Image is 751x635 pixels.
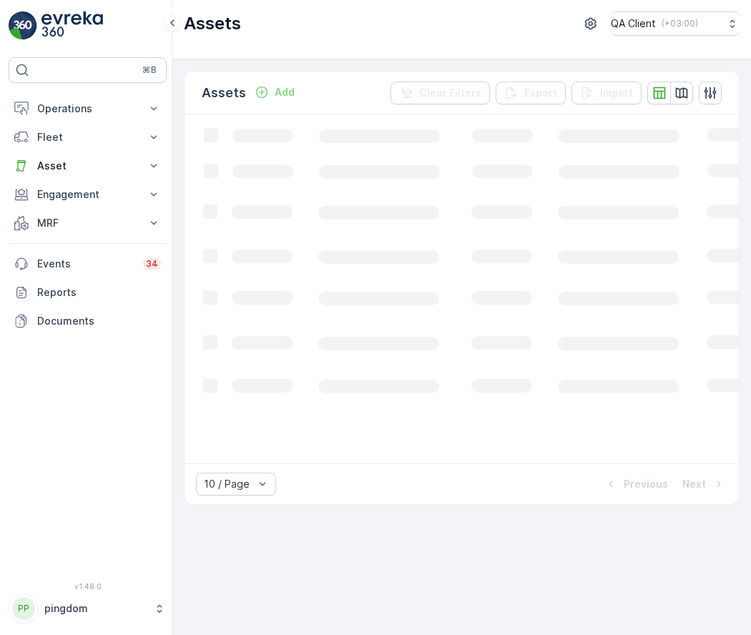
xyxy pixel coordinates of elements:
[682,477,706,491] p: Next
[9,278,167,307] a: Reports
[44,601,147,616] p: pingdom
[624,477,668,491] p: Previous
[662,18,698,29] p: ( +03:00 )
[249,84,300,101] button: Add
[419,86,481,100] p: Clear Filters
[9,250,167,278] a: Events34
[37,285,161,300] p: Reports
[202,83,246,103] p: Assets
[9,307,167,335] a: Documents
[9,152,167,180] button: Asset
[681,476,727,493] button: Next
[37,159,138,173] p: Asset
[611,11,740,36] button: QA Client(+03:00)
[184,12,241,35] p: Assets
[9,94,167,123] button: Operations
[37,187,138,202] p: Engagement
[41,11,103,40] img: logo_light-DOdMpM7g.png
[37,130,138,144] p: Fleet
[146,258,158,270] p: 34
[142,64,157,76] p: ⌘B
[37,102,138,116] p: Operations
[37,257,134,271] p: Events
[9,123,167,152] button: Fleet
[37,314,161,328] p: Documents
[391,82,490,104] button: Clear Filters
[571,82,642,104] button: Import
[275,85,295,99] p: Add
[496,82,566,104] button: Export
[9,209,167,237] button: MRF
[611,16,656,31] p: QA Client
[9,11,37,40] img: logo
[600,86,633,100] p: Import
[524,86,557,100] p: Export
[12,597,35,620] div: PP
[602,476,669,493] button: Previous
[9,582,167,591] span: v 1.48.0
[9,180,167,209] button: Engagement
[9,594,167,624] button: PPpingdom
[37,216,138,230] p: MRF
